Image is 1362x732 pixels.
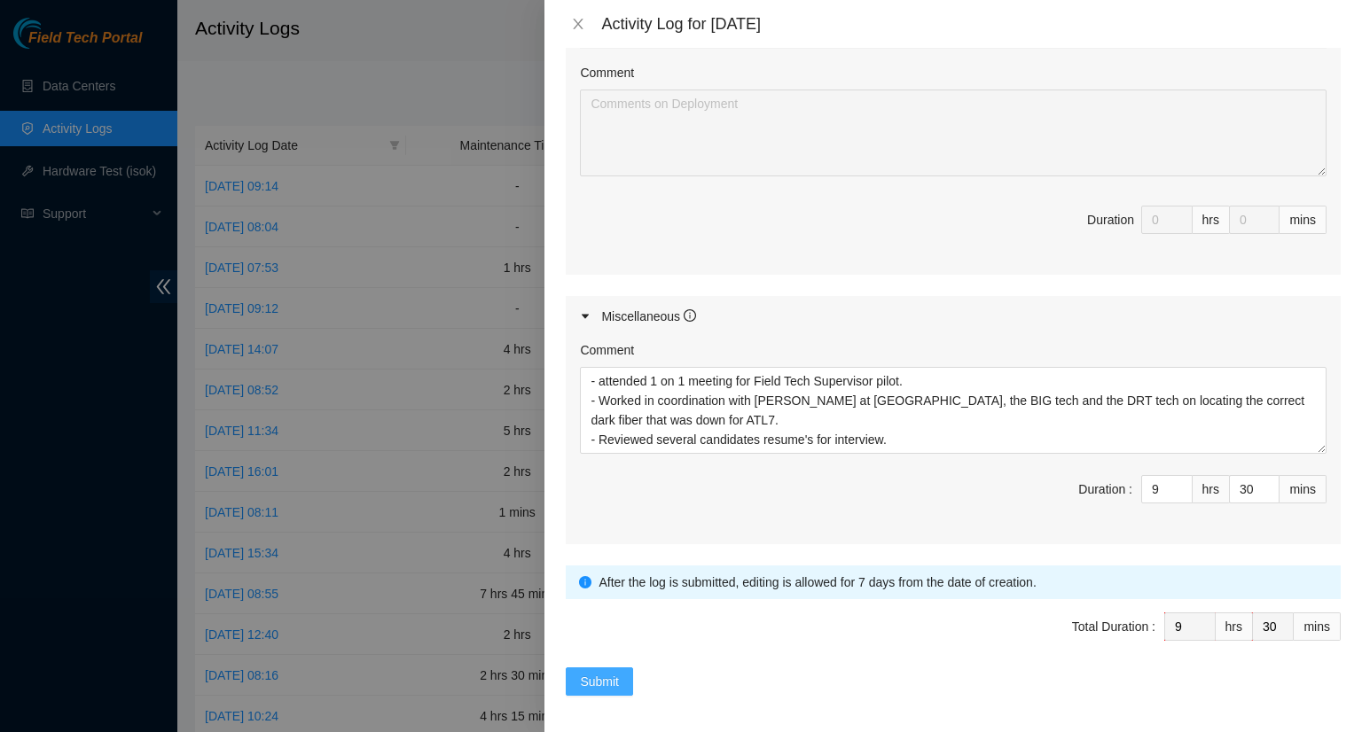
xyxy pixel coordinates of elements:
span: info-circle [684,309,696,322]
div: Duration : [1078,479,1132,499]
div: hrs [1193,475,1230,503]
div: mins [1280,475,1327,503]
div: Duration [1087,210,1134,230]
textarea: Comment [580,367,1327,454]
span: info-circle [579,576,591,588]
div: Total Duration : [1072,617,1155,636]
span: close [571,17,585,31]
div: mins [1280,206,1327,234]
div: hrs [1216,612,1253,641]
div: hrs [1193,206,1230,234]
div: After the log is submitted, editing is allowed for 7 days from the date of creation. [599,572,1327,592]
button: Close [566,16,591,33]
label: Comment [580,63,634,82]
label: Comment [580,340,634,360]
div: Miscellaneous info-circle [566,296,1341,337]
textarea: Comment [580,90,1327,176]
span: Submit [580,672,619,691]
div: Activity Log for [DATE] [601,14,1341,34]
button: Submit [566,667,633,696]
span: caret-right [580,311,591,322]
div: mins [1294,612,1341,641]
div: Miscellaneous [601,307,696,326]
